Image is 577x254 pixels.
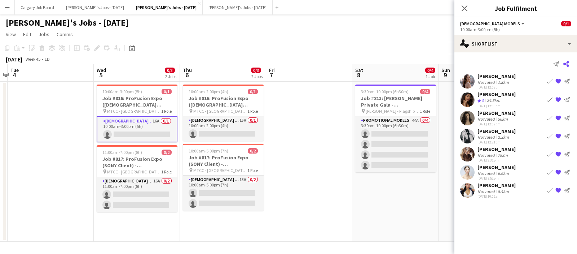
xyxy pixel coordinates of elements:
div: 8.4km [496,189,510,194]
button: [PERSON_NAME]'s Jobs - [DATE] [130,0,203,14]
div: Shortlist [454,35,577,52]
div: [DATE] 12:21pm [477,140,516,145]
div: [PERSON_NAME] [477,146,516,152]
span: 8 [354,71,363,79]
h3: Job Fulfilment [454,4,577,13]
div: 10:00am-3:00pm (5h) [460,27,571,32]
span: 3 [482,98,484,103]
h3: Job #816: ProFusion Expo ([DEMOGRAPHIC_DATA] Client) - [GEOGRAPHIC_DATA] [97,95,177,108]
div: [PERSON_NAME] [477,164,516,171]
div: [PERSON_NAME] [477,73,516,79]
div: Not rated [477,116,496,122]
span: 1 Role [420,108,430,114]
app-card-role: [DEMOGRAPHIC_DATA] Models16A0/110:00am-3:00pm (5h) [97,116,177,142]
a: View [3,30,19,39]
span: 3:30pm-10:00pm (6h30m) [361,89,409,94]
span: 5 [96,71,106,79]
div: [DATE] 3:31pm [477,158,516,163]
a: Jobs [36,30,52,39]
span: 0/2 [162,150,172,155]
button: Calgary Job Board [15,0,60,14]
span: Thu [183,67,192,73]
span: 1 Role [161,169,172,175]
span: 0/4 [425,68,435,73]
span: 0/4 [420,89,430,94]
div: Not rated [477,171,496,176]
div: [PERSON_NAME] [477,110,516,116]
span: Fri [269,67,275,73]
span: 6 [182,71,192,79]
app-card-role: [DEMOGRAPHIC_DATA] Models13A0/210:00am-5:00pm (7h) [183,176,264,211]
span: 0/1 [561,21,571,26]
a: Edit [20,30,34,39]
span: 9 [440,71,450,79]
div: 792m [496,152,509,158]
div: 6.6km [496,171,510,176]
div: [PERSON_NAME] [477,128,516,134]
div: [DATE] 12:03pm [477,85,516,90]
h3: Job #816: ProFusion Expo ([DEMOGRAPHIC_DATA] Client) - [GEOGRAPHIC_DATA] [183,95,264,108]
div: EDT [45,56,52,62]
span: 1 Role [161,108,172,114]
span: Tue [10,67,19,73]
h3: Job #813: [PERSON_NAME] Private Gala - [GEOGRAPHIC_DATA] [355,95,436,108]
span: MTCC - [GEOGRAPHIC_DATA] - [GEOGRAPHIC_DATA] [193,168,247,173]
a: Comms [54,30,76,39]
app-job-card: 10:00am-5:00pm (7h)0/2Job #817: ProFusion Expo (SONY Client) - [GEOGRAPHIC_DATA] MTCC - [GEOGRAPH... [183,144,264,211]
div: [DATE] [6,56,22,63]
span: 0/1 [248,89,258,94]
div: Not rated [477,79,496,85]
span: 0/3 [251,68,261,73]
app-job-card: 10:00am-3:00pm (5h)0/1Job #816: ProFusion Expo ([DEMOGRAPHIC_DATA] Client) - [GEOGRAPHIC_DATA] MT... [97,85,177,142]
span: 0/2 [248,148,258,154]
div: [PERSON_NAME] [477,91,516,98]
app-job-card: 3:30pm-10:00pm (6h30m)0/4Job #813: [PERSON_NAME] Private Gala - [GEOGRAPHIC_DATA] ‭[PERSON_NAME] ... [355,85,436,172]
span: Female Models [460,21,520,26]
span: Sun [441,67,450,73]
span: 1 Role [247,168,258,173]
div: 2.3km [496,134,510,140]
div: 56km [496,116,509,122]
div: 24.8km [485,98,502,104]
span: Comms [57,31,73,38]
div: [DATE] 12:06pm [477,104,516,108]
div: Not rated [477,189,496,194]
div: [DATE] 7:52pm [477,176,516,181]
app-job-card: 11:00am-7:00pm (8h)0/2Job #817: ProFusion Expo (SONY Client) - [GEOGRAPHIC_DATA] MTCC - [GEOGRAPH... [97,145,177,212]
span: Jobs [39,31,49,38]
div: 1 Job [426,74,435,79]
span: 10:00am-3:00pm (5h) [102,89,142,94]
span: 11:00am-7:00pm (8h) [102,150,142,155]
span: Sat [355,67,363,73]
div: [DATE] 12:09pm [477,122,516,126]
button: [DEMOGRAPHIC_DATA] Models [460,21,526,26]
app-card-role: [DEMOGRAPHIC_DATA] Models16A0/211:00am-7:00pm (8h) [97,177,177,212]
span: Edit [23,31,31,38]
div: Not rated [477,152,496,158]
span: MTCC - [GEOGRAPHIC_DATA] - [GEOGRAPHIC_DATA] [193,108,247,114]
span: 10:00am-5:00pm (7h) [189,148,228,154]
button: [PERSON_NAME]'s Jobs - [DATE] [203,0,273,14]
span: Week 45 [24,56,42,62]
div: 1.8km [496,79,510,85]
h3: Job #817: ProFusion Expo (SONY Client) - [GEOGRAPHIC_DATA] [183,154,264,167]
span: MTCC - [GEOGRAPHIC_DATA] - [GEOGRAPHIC_DATA] [107,169,161,175]
span: 0/1 [162,89,172,94]
span: Wed [97,67,106,73]
span: 1 Role [247,108,258,114]
span: ‭[PERSON_NAME] - Flagship Boutique [366,108,420,114]
span: View [6,31,16,38]
button: [PERSON_NAME]'s Jobs - [DATE] [60,0,130,14]
app-job-card: 10:00am-2:00pm (4h)0/1Job #816: ProFusion Expo ([DEMOGRAPHIC_DATA] Client) - [GEOGRAPHIC_DATA] MT... [183,85,264,141]
span: 7 [268,71,275,79]
div: Not rated [477,134,496,140]
app-card-role: [DEMOGRAPHIC_DATA] Models15A0/110:00am-2:00pm (4h) [183,116,264,141]
span: MTCC - [GEOGRAPHIC_DATA] - [GEOGRAPHIC_DATA] [107,108,161,114]
app-card-role: Promotional Models44A0/43:30pm-10:00pm (6h30m) [355,116,436,172]
div: 2 Jobs [251,74,263,79]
